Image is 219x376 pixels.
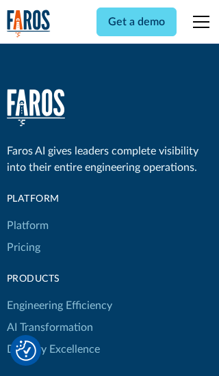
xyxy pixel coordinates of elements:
[7,272,112,286] div: products
[7,295,112,317] a: Engineering Efficiency
[16,340,36,361] button: Cookie Settings
[7,89,65,126] a: home
[185,5,212,38] div: menu
[7,192,112,206] div: Platform
[7,215,49,237] a: Platform
[7,338,100,360] a: Delivery Excellence
[7,317,93,338] a: AI Transformation
[16,340,36,361] img: Revisit consent button
[96,8,177,36] a: Get a demo
[7,10,51,38] a: home
[7,143,213,176] div: Faros AI gives leaders complete visibility into their entire engineering operations.
[7,237,40,258] a: Pricing
[7,10,51,38] img: Logo of the analytics and reporting company Faros.
[7,89,65,126] img: Faros Logo White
